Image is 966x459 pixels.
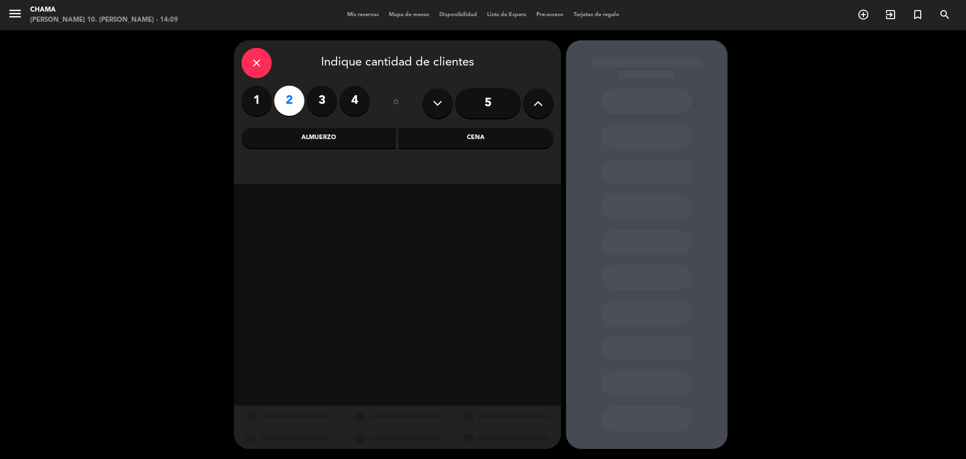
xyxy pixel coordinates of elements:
[251,57,263,69] i: close
[342,12,384,18] span: Mis reservas
[384,12,434,18] span: Mapa de mesas
[242,128,396,148] div: Almuerzo
[30,5,178,15] div: CHAMA
[274,86,304,116] label: 2
[242,48,553,78] div: Indique cantidad de clientes
[857,9,869,21] i: add_circle_outline
[380,86,413,121] div: ó
[8,6,23,25] button: menu
[307,86,337,116] label: 3
[8,6,23,21] i: menu
[398,128,553,148] div: Cena
[569,12,624,18] span: Tarjetas de regalo
[340,86,370,116] label: 4
[912,9,924,21] i: turned_in_not
[939,9,951,21] i: search
[30,15,178,25] div: [PERSON_NAME] 10. [PERSON_NAME] - 14:09
[242,86,272,116] label: 1
[482,12,531,18] span: Lista de Espera
[434,12,482,18] span: Disponibilidad
[531,12,569,18] span: Pre-acceso
[884,9,897,21] i: exit_to_app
